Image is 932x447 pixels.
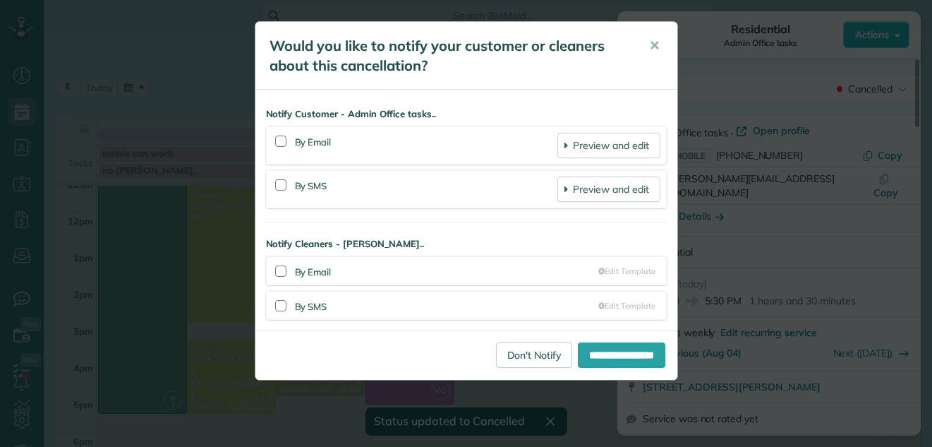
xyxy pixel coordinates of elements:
div: By Email [295,263,599,279]
a: Edit Template [598,266,655,277]
div: By Email [295,133,558,158]
div: By SMS [295,177,558,202]
strong: Notify Customer - Admin Office tasks.. [266,107,667,121]
a: Edit Template [598,300,655,311]
a: Don't Notify [496,342,572,368]
a: Preview and edit [557,133,660,158]
strong: Notify Cleaners - [PERSON_NAME].. [266,237,667,251]
span: ✕ [649,37,660,54]
h5: Would you like to notify your customer or cleaners about this cancellation? [270,36,629,76]
div: By SMS [295,297,599,314]
a: Preview and edit [557,177,660,202]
